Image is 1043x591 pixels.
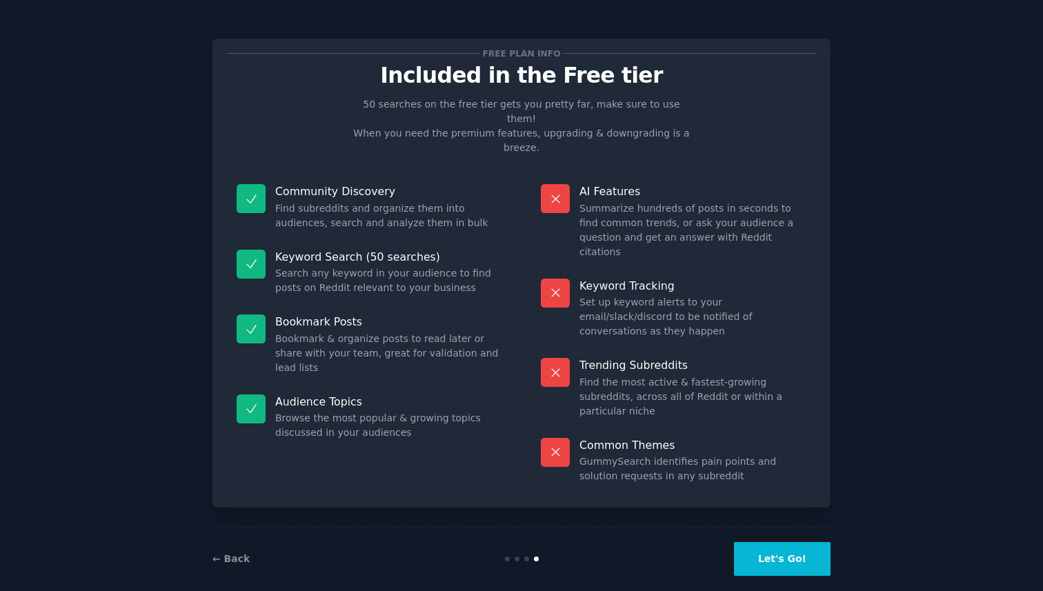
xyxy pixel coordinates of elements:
p: Keyword Search (50 searches) [275,250,502,264]
p: Included in the Free tier [227,63,816,88]
dd: Browse the most popular & growing topics discussed in your audiences [275,411,502,440]
dd: Find subreddits and organize them into audiences, search and analyze them in bulk [275,201,502,230]
dd: GummySearch identifies pain points and solution requests in any subreddit [579,454,806,483]
button: Let's Go! [734,542,831,576]
dd: Search any keyword in your audience to find posts on Reddit relevant to your business [275,266,502,295]
p: Audience Topics [275,394,502,409]
span: Free plan info [480,46,563,61]
dd: Set up keyword alerts to your email/slack/discord to be notified of conversations as they happen [579,295,806,339]
p: Bookmark Posts [275,314,502,329]
dd: Find the most active & fastest-growing subreddits, across all of Reddit or within a particular niche [579,375,806,419]
p: Keyword Tracking [579,279,806,293]
a: ← Back [212,553,250,564]
dd: Bookmark & organize posts to read later or share with your team, great for validation and lead lists [275,332,502,375]
p: Trending Subreddits [579,358,806,372]
p: AI Features [579,184,806,199]
dd: Summarize hundreds of posts in seconds to find common trends, or ask your audience a question and... [579,201,806,259]
p: 50 searches on the free tier gets you pretty far, make sure to use them! When you need the premiu... [348,97,695,155]
p: Community Discovery [275,184,502,199]
p: Common Themes [579,438,806,452]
